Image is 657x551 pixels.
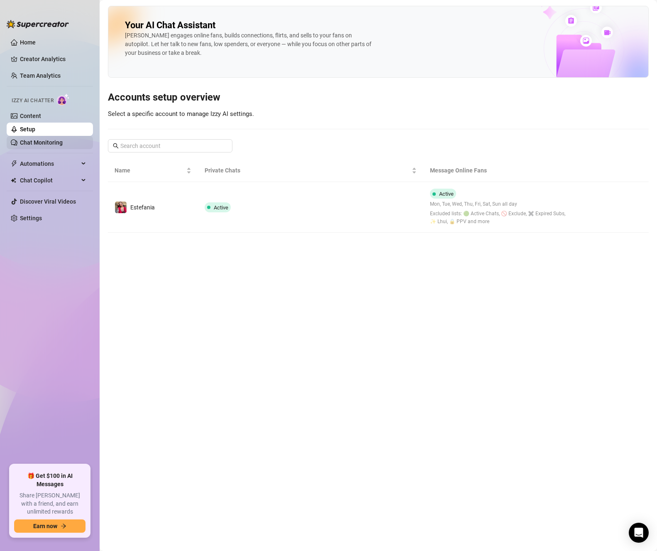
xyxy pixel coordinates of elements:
h3: Accounts setup overview [108,91,649,104]
a: Home [20,39,36,46]
span: Private Chats [205,166,410,175]
th: Message Online Fans [423,159,574,182]
th: Private Chats [198,159,423,182]
span: Mon, Tue, Wed, Thu, Fri, Sat, Sun all day [430,200,567,208]
a: Settings [20,215,42,221]
a: Team Analytics [20,72,61,79]
h2: Your AI Chat Assistant [125,20,215,31]
div: Open Intercom Messenger [629,523,649,543]
img: Estefania [115,202,127,213]
img: Chat Copilot [11,177,16,183]
a: Discover Viral Videos [20,198,76,205]
img: logo-BBDzfeDw.svg [7,20,69,28]
button: Earn nowarrow-right [14,519,85,533]
span: Active [214,204,228,211]
span: Excluded lists: 🟢 Active Chats, 🚫 Exclude, ✖️ Expired Subs, ✨ Lhui, 🔒 PPV and more [430,210,567,226]
span: thunderbolt [11,160,17,167]
a: Chat Monitoring [20,139,63,146]
span: Izzy AI Chatter [12,97,54,105]
span: Chat Copilot [20,174,79,187]
span: arrow-right [61,523,66,529]
span: 🎁 Get $100 in AI Messages [14,472,85,488]
span: Automations [20,157,79,170]
span: search [113,143,119,149]
span: Name [115,166,185,175]
div: [PERSON_NAME] engages online fans, builds connections, flirts, and sells to your fans on autopilo... [125,31,374,57]
a: Setup [20,126,35,133]
span: Share [PERSON_NAME] with a friend, and earn unlimited rewards [14,492,85,516]
a: Content [20,113,41,119]
th: Name [108,159,198,182]
input: Search account [120,141,221,150]
span: Active [439,191,454,197]
span: Estefania [130,204,155,211]
span: Select a specific account to manage Izzy AI settings. [108,110,254,118]
img: AI Chatter [57,93,70,106]
a: Creator Analytics [20,52,86,66]
span: Earn now [33,523,57,529]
